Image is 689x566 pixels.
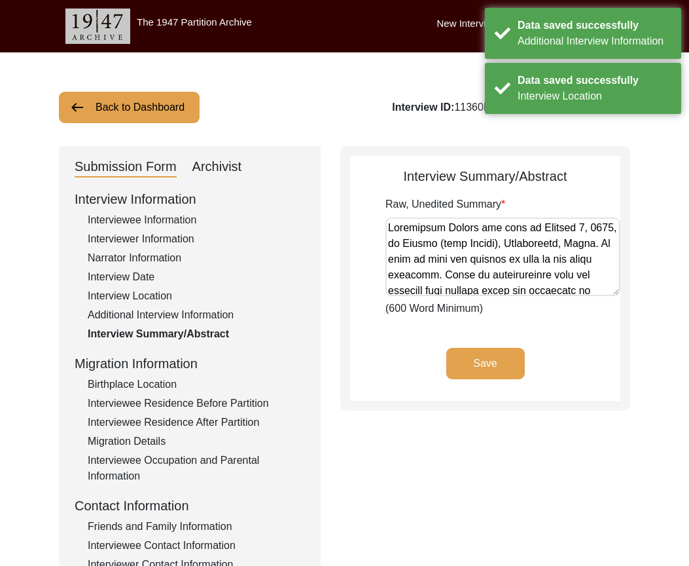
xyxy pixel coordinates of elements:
[75,157,177,178] div: Submission Form
[437,16,499,31] label: New Interview
[59,92,200,123] button: Back to Dashboard
[69,100,85,115] img: arrow-left.png
[75,496,305,516] div: Contact Information
[88,231,305,247] div: Interviewer Information
[88,250,305,266] div: Narrator Information
[88,326,305,342] div: Interview Summary/Abstract
[75,189,305,209] div: Interview Information
[88,519,305,535] div: Friends and Family Information
[446,348,525,379] button: Save
[88,212,305,228] div: Interviewee Information
[385,197,620,316] div: (600 Word Minimum)
[88,538,305,554] div: Interviewee Contact Information
[392,100,630,115] div: 11360 [PERSON_NAME]
[518,18,671,33] div: Data saved successfully
[88,434,305,449] div: Migration Details
[484,102,544,113] b: Interviewee:
[88,415,305,430] div: Interviewee Residence After Partition
[392,102,454,113] b: Interview ID:
[350,166,620,186] div: Interview Summary/Abstract
[75,354,305,373] div: Migration Information
[518,88,671,104] div: Interview Location
[88,307,305,323] div: Additional Interview Information
[88,453,305,484] div: Interviewee Occupation and Parental Information
[518,73,671,88] div: Data saved successfully
[88,377,305,392] div: Birthplace Location
[88,269,305,285] div: Interview Date
[385,197,505,212] label: Raw, Unedited Summary
[192,157,242,178] div: Archivist
[88,288,305,304] div: Interview Location
[65,9,130,44] img: header-logo.png
[518,33,671,49] div: Additional Interview Information
[137,16,252,28] label: The 1947 Partition Archive
[88,396,305,411] div: Interviewee Residence Before Partition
